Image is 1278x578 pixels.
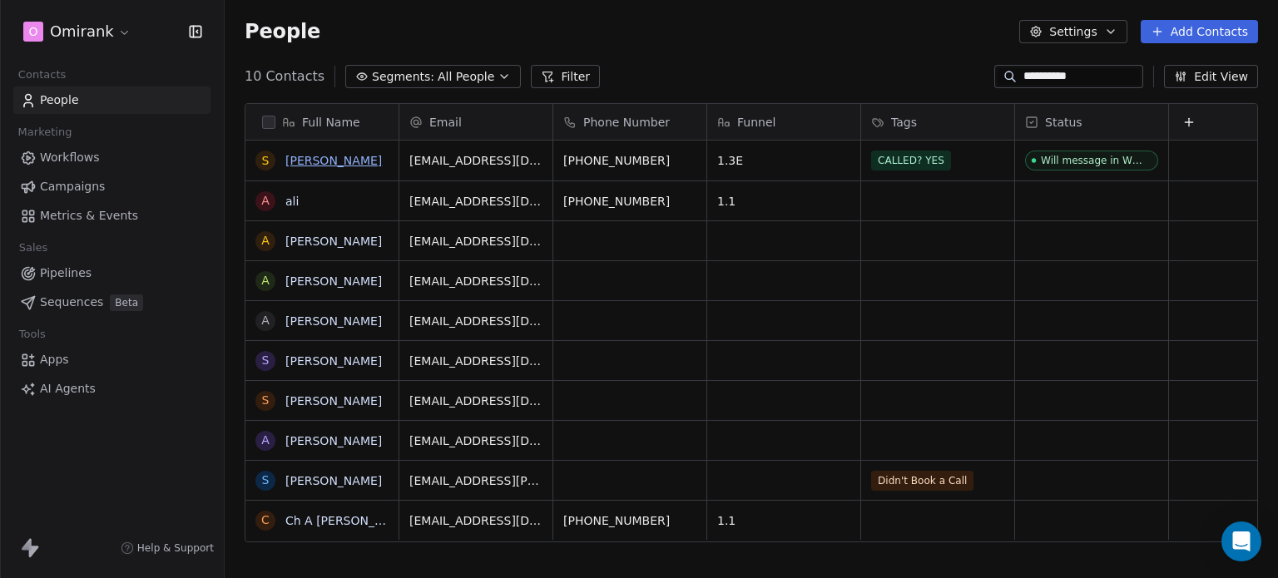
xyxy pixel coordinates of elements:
[285,314,382,328] a: [PERSON_NAME]
[583,114,670,131] span: Phone Number
[245,19,320,44] span: People
[137,541,214,555] span: Help & Support
[13,259,211,287] a: Pipelines
[409,353,542,369] span: [EMAIL_ADDRESS][DOMAIN_NAME]
[409,313,542,329] span: [EMAIL_ADDRESS][DOMAIN_NAME]
[40,264,92,282] span: Pipelines
[28,23,37,40] span: O
[409,193,542,210] span: [EMAIL_ADDRESS][DOMAIN_NAME]
[261,511,270,529] div: C
[261,272,270,289] div: a
[40,351,69,368] span: Apps
[1015,104,1168,140] div: Status
[737,114,775,131] span: Funnel
[1221,521,1261,561] div: Open Intercom Messenger
[717,152,850,169] span: 1.3E
[245,104,399,140] div: Full Name
[563,193,696,210] span: [PHONE_NUMBER]
[245,67,324,86] span: 10 Contacts
[399,104,552,140] div: Email
[285,154,382,167] a: [PERSON_NAME]
[12,322,52,347] span: Tools
[13,173,211,200] a: Campaigns
[563,152,696,169] span: [PHONE_NUMBER]
[262,352,270,369] div: S
[20,17,135,46] button: OOmirank
[12,235,55,260] span: Sales
[399,141,1259,573] div: grid
[40,207,138,225] span: Metrics & Events
[285,474,382,487] a: [PERSON_NAME]
[262,472,270,489] div: S
[302,114,360,131] span: Full Name
[409,233,542,249] span: [EMAIL_ADDRESS][DOMAIN_NAME]
[871,471,973,491] span: Didn't Book a Call
[40,294,103,311] span: Sequences
[40,178,105,195] span: Campaigns
[1019,20,1127,43] button: Settings
[861,104,1014,140] div: Tags
[40,91,79,109] span: People
[285,274,382,288] a: [PERSON_NAME]
[1041,155,1148,166] div: Will message in Whatsapp
[13,289,211,316] a: SequencesBeta
[409,432,542,449] span: [EMAIL_ADDRESS][DOMAIN_NAME]
[261,192,270,210] div: a
[563,512,696,529] span: [PHONE_NUMBER]
[245,141,399,573] div: grid
[717,193,850,210] span: 1.1
[40,149,100,166] span: Workflows
[1141,20,1258,43] button: Add Contacts
[261,312,270,329] div: A
[50,21,114,42] span: Omirank
[13,144,211,171] a: Workflows
[1164,65,1258,88] button: Edit View
[409,512,542,529] span: [EMAIL_ADDRESS][DOMAIN_NAME]
[891,114,917,131] span: Tags
[409,472,542,489] span: [EMAIL_ADDRESS][PERSON_NAME][DOMAIN_NAME]
[13,86,211,114] a: People
[285,235,382,248] a: [PERSON_NAME]
[871,151,951,170] span: CALLED? YES
[409,393,542,409] span: [EMAIL_ADDRESS][DOMAIN_NAME]
[121,541,214,555] a: Help & Support
[717,512,850,529] span: 1.1
[13,375,211,403] a: AI Agents
[262,152,270,170] div: S
[1045,114,1082,131] span: Status
[372,68,434,86] span: Segments:
[13,202,211,230] a: Metrics & Events
[13,346,211,373] a: Apps
[285,394,382,408] a: [PERSON_NAME]
[11,120,79,145] span: Marketing
[285,195,299,208] a: ali
[261,232,270,249] div: A
[11,62,73,87] span: Contacts
[40,380,96,398] span: AI Agents
[531,65,600,88] button: Filter
[285,354,382,368] a: [PERSON_NAME]
[285,434,382,447] a: [PERSON_NAME]
[429,114,462,131] span: Email
[262,392,270,409] div: S
[261,432,270,449] div: A
[409,273,542,289] span: [EMAIL_ADDRESS][DOMAIN_NAME]
[553,104,706,140] div: Phone Number
[285,514,413,527] a: Ch A [PERSON_NAME]
[438,68,494,86] span: All People
[110,294,143,311] span: Beta
[707,104,860,140] div: Funnel
[409,152,542,169] span: [EMAIL_ADDRESS][DOMAIN_NAME]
